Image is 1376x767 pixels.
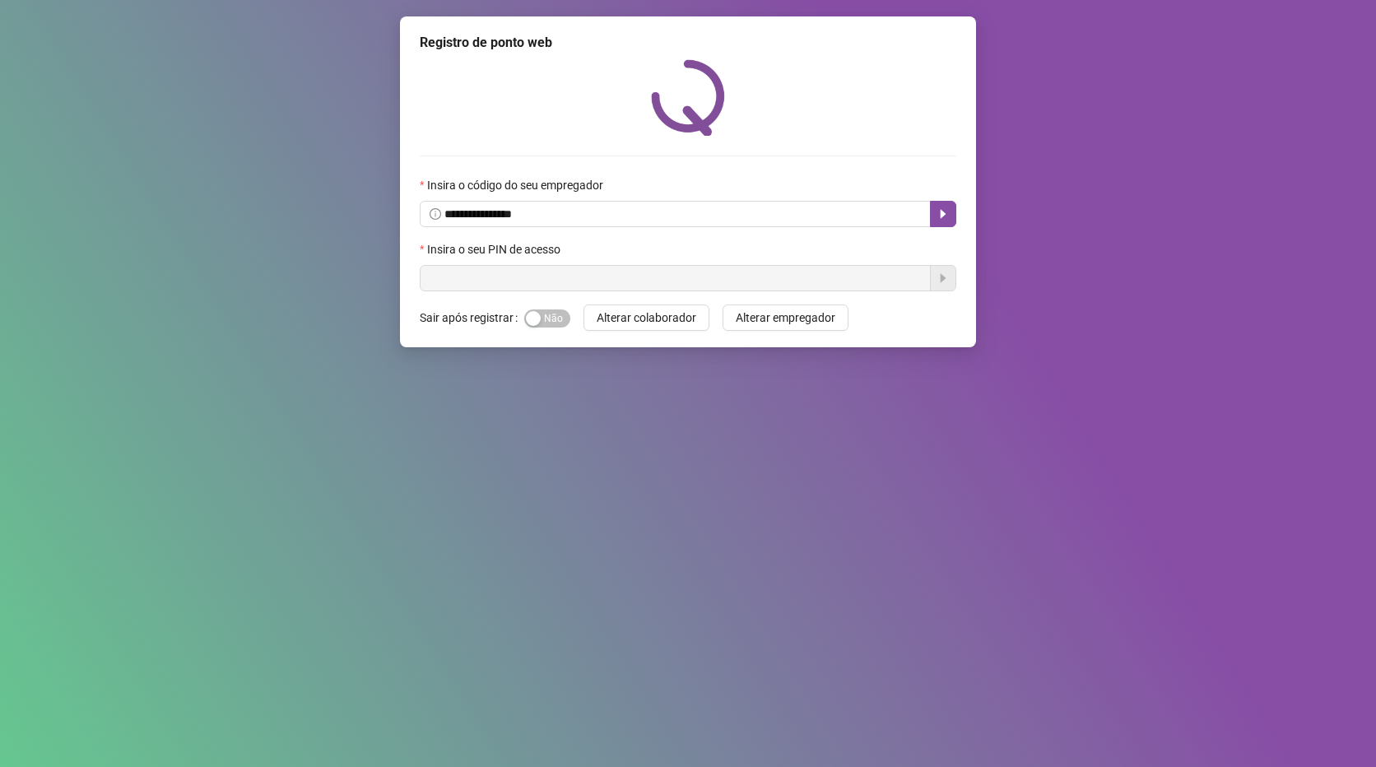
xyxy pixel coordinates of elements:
[430,208,441,220] span: info-circle
[420,240,571,258] label: Insira o seu PIN de acesso
[420,33,956,53] div: Registro de ponto web
[736,309,835,327] span: Alterar empregador
[651,59,725,136] img: QRPoint
[583,304,709,331] button: Alterar colaborador
[937,207,950,221] span: caret-right
[420,176,614,194] label: Insira o código do seu empregador
[597,309,696,327] span: Alterar colaborador
[723,304,848,331] button: Alterar empregador
[420,304,524,331] label: Sair após registrar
